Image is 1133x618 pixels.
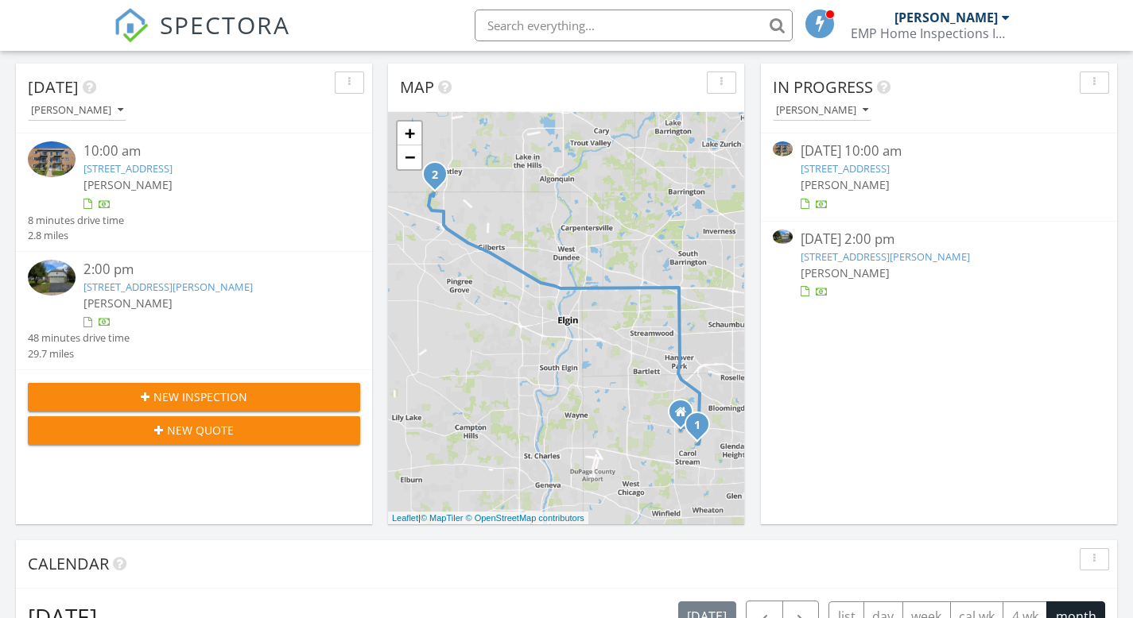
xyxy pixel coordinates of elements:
[400,76,434,98] span: Map
[432,170,438,181] i: 2
[83,161,173,176] a: [STREET_ADDRESS]
[801,230,1077,249] div: [DATE] 2:00 pm
[28,100,126,122] button: [PERSON_NAME]
[28,416,360,445] button: New Quote
[773,76,873,98] span: In Progress
[697,424,707,434] div: 143 Elk Trail Rd 143, Carol Stream, IL 60188
[392,513,418,523] a: Leaflet
[160,8,290,41] span: SPECTORA
[28,141,76,177] img: 9371283%2Fcover_photos%2Fycfzxshq3OJHgMWJBL1e%2Fsmall.jpg
[31,105,123,116] div: [PERSON_NAME]
[28,346,130,361] div: 29.7 miles
[28,553,109,574] span: Calendar
[167,422,234,438] span: New Quote
[114,8,149,43] img: The Best Home Inspection Software - Spectora
[28,76,79,98] span: [DATE]
[851,25,1010,41] div: EMP Home Inspections Inc.
[388,512,588,525] div: |
[83,177,173,192] span: [PERSON_NAME]
[421,513,464,523] a: © MapTiler
[28,383,360,411] button: New Inspection
[28,213,124,228] div: 8 minutes drive time
[773,230,1105,300] a: [DATE] 2:00 pm [STREET_ADDRESS][PERSON_NAME] [PERSON_NAME]
[28,228,124,243] div: 2.8 miles
[773,230,793,245] img: 9363786%2Fcover_photos%2FagqwcY48xcuHcR6BnQyR%2Fsmall.jpg
[773,141,793,156] img: 9371283%2Fcover_photos%2Fycfzxshq3OJHgMWJBL1e%2Fsmall.jpg
[28,260,76,295] img: 9363786%2Fcover_photos%2FagqwcY48xcuHcR6BnQyR%2Fsmall.jpg
[894,10,998,25] div: [PERSON_NAME]
[114,21,290,55] a: SPECTORA
[83,260,333,280] div: 2:00 pm
[776,105,868,116] div: [PERSON_NAME]
[801,265,890,280] span: [PERSON_NAME]
[801,141,1077,161] div: [DATE] 10:00 am
[398,122,421,145] a: Zoom in
[83,280,253,294] a: [STREET_ADDRESS][PERSON_NAME]
[773,141,1105,212] a: [DATE] 10:00 am [STREET_ADDRESS] [PERSON_NAME]
[773,100,871,122] button: [PERSON_NAME]
[694,420,700,431] i: 1
[28,330,130,346] div: 48 minutes drive time
[28,260,360,361] a: 2:00 pm [STREET_ADDRESS][PERSON_NAME] [PERSON_NAME] 48 minutes drive time 29.7 miles
[801,177,890,192] span: [PERSON_NAME]
[466,513,584,523] a: © OpenStreetMap contributors
[801,161,890,176] a: [STREET_ADDRESS]
[681,411,690,421] div: 649 Kingsbridge Dr, Carol Stream IL 60188
[153,388,247,405] span: New Inspection
[83,141,333,161] div: 10:00 am
[83,295,173,311] span: [PERSON_NAME]
[28,141,360,243] a: 10:00 am [STREET_ADDRESS] [PERSON_NAME] 8 minutes drive time 2.8 miles
[435,174,444,183] div: 12164 Plum Grove Rd, Huntley, IL 60142
[801,249,970,264] a: [STREET_ADDRESS][PERSON_NAME]
[398,145,421,169] a: Zoom out
[475,10,793,41] input: Search everything...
